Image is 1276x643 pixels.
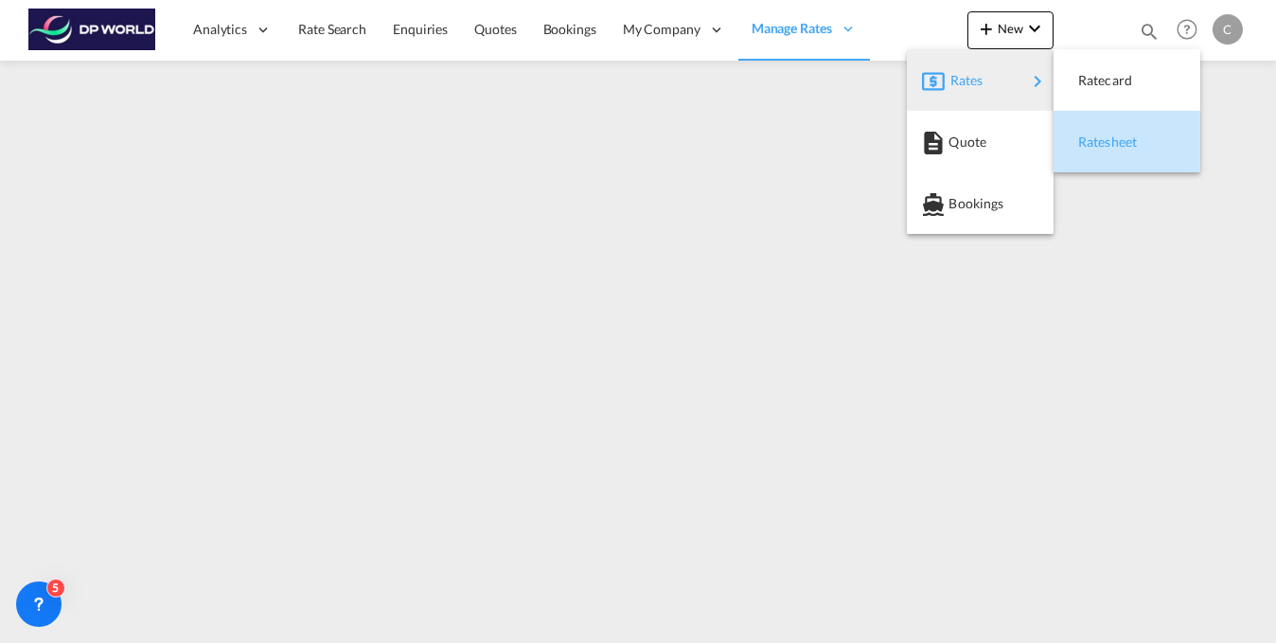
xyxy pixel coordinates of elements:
span: Quote [948,123,969,161]
button: Quote [907,111,1054,172]
div: Quote [922,118,1038,166]
span: Rates [950,62,973,99]
button: Bookings [907,172,1054,234]
span: Bookings [948,185,969,223]
span: Ratecard [1078,62,1099,99]
div: Ratecard [1069,57,1185,104]
span: Ratesheet [1078,123,1099,161]
div: Ratesheet [1069,118,1185,166]
md-icon: icon-chevron-right [1026,70,1049,93]
div: Bookings [922,180,1038,227]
